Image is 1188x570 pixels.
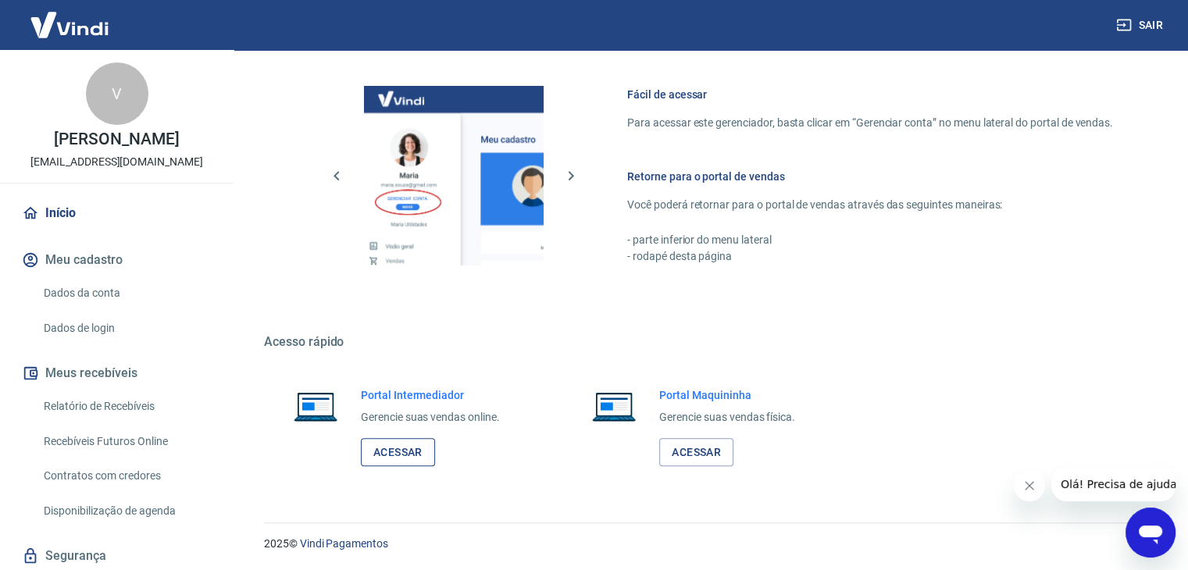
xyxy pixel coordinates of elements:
button: Sair [1113,11,1169,40]
a: Dados da conta [37,277,215,309]
a: Início [19,196,215,230]
img: Imagem da dashboard mostrando o botão de gerenciar conta na sidebar no lado esquerdo [364,86,544,265]
p: 2025 © [264,536,1151,552]
iframe: Fechar mensagem [1014,470,1045,501]
a: Dados de login [37,312,215,344]
p: [PERSON_NAME] [54,131,179,148]
img: Imagem de um notebook aberto [581,387,647,425]
a: Vindi Pagamentos [300,537,388,550]
a: Contratos com credores [37,460,215,492]
p: Você poderá retornar para o portal de vendas através das seguintes maneiras: [627,197,1113,213]
p: [EMAIL_ADDRESS][DOMAIN_NAME] [30,154,203,170]
img: Vindi [19,1,120,48]
h6: Retorne para o portal de vendas [627,169,1113,184]
p: Gerencie suas vendas física. [659,409,795,426]
p: - parte inferior do menu lateral [627,232,1113,248]
p: Gerencie suas vendas online. [361,409,500,426]
a: Acessar [361,438,435,467]
a: Relatório de Recebíveis [37,390,215,422]
div: V [86,62,148,125]
h6: Portal Intermediador [361,387,500,403]
a: Acessar [659,438,733,467]
span: Olá! Precisa de ajuda? [9,11,131,23]
a: Recebíveis Futuros Online [37,426,215,458]
h6: Portal Maquininha [659,387,795,403]
h6: Fácil de acessar [627,87,1113,102]
p: - rodapé desta página [627,248,1113,265]
img: Imagem de um notebook aberto [283,387,348,425]
button: Meus recebíveis [19,356,215,390]
h5: Acesso rápido [264,334,1151,350]
button: Meu cadastro [19,243,215,277]
iframe: Mensagem da empresa [1051,467,1176,501]
a: Disponibilização de agenda [37,495,215,527]
iframe: Botão para abrir a janela de mensagens [1126,508,1176,558]
p: Para acessar este gerenciador, basta clicar em “Gerenciar conta” no menu lateral do portal de ven... [627,115,1113,131]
